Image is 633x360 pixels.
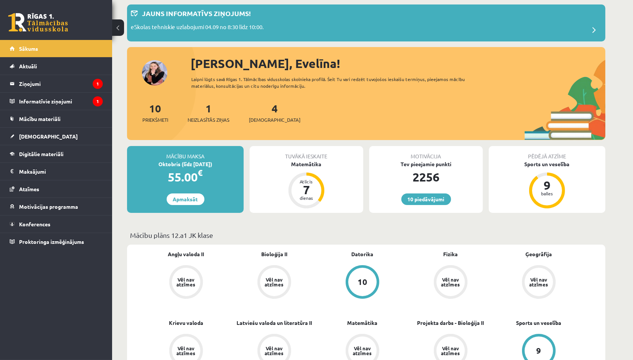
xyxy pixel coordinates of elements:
span: Aktuāli [19,63,37,69]
div: Pēdējā atzīme [489,146,605,160]
a: Latviešu valoda un literatūra II [237,319,312,327]
a: Vēl nav atzīmes [407,265,495,300]
p: Jauns informatīvs ziņojums! [142,8,251,18]
div: 55.00 [127,168,244,186]
div: 9 [536,179,558,191]
a: 10Priekšmeti [142,102,168,124]
a: Vēl nav atzīmes [495,265,583,300]
span: Sākums [19,45,38,52]
a: Fizika [444,250,458,258]
div: Vēl nav atzīmes [528,277,549,287]
span: [DEMOGRAPHIC_DATA] [249,116,300,124]
div: Matemātika [250,160,363,168]
div: Vēl nav atzīmes [176,346,197,356]
p: Mācību plāns 12.a1 JK klase [130,230,602,240]
div: 10 [358,278,367,286]
div: Laipni lūgts savā Rīgas 1. Tālmācības vidusskolas skolnieka profilā. Šeit Tu vari redzēt tuvojošo... [191,76,478,89]
a: Maksājumi [10,163,103,180]
span: Priekšmeti [142,116,168,124]
div: 9 [537,347,541,355]
a: Konferences [10,215,103,233]
div: dienas [295,196,318,200]
a: Matemātika [348,319,378,327]
span: Proktoringa izmēģinājums [19,238,84,245]
div: Oktobris (līdz [DATE]) [127,160,244,168]
p: eSkolas tehniskie uzlabojumi 04.09 no 8:30 līdz 10:00. [131,23,264,33]
a: Bioloģija II [261,250,287,258]
a: 10 piedāvājumi [401,193,451,205]
div: Vēl nav atzīmes [264,346,285,356]
span: € [198,167,203,178]
a: Aktuāli [10,58,103,75]
legend: Informatīvie ziņojumi [19,93,103,110]
a: Proktoringa izmēģinājums [10,233,103,250]
a: Angļu valoda II [168,250,204,258]
a: Sports un veselība [516,319,562,327]
div: Atlicis [295,179,318,184]
span: Atzīmes [19,186,39,192]
div: Vēl nav atzīmes [264,277,285,287]
a: 1Neizlasītās ziņas [188,102,229,124]
a: Sports un veselība 9 balles [489,160,605,210]
div: Mācību maksa [127,146,244,160]
div: Vēl nav atzīmes [176,277,197,287]
a: 4[DEMOGRAPHIC_DATA] [249,102,300,124]
legend: Maksājumi [19,163,103,180]
div: Vēl nav atzīmes [440,346,461,356]
i: 1 [93,96,103,106]
a: Krievu valoda [169,319,203,327]
span: Neizlasītās ziņas [188,116,229,124]
a: Projekta darbs - Bioloģija II [417,319,484,327]
div: Tuvākā ieskaite [250,146,363,160]
legend: Ziņojumi [19,75,103,92]
span: Mācību materiāli [19,115,61,122]
a: Ziņojumi1 [10,75,103,92]
div: balles [536,191,558,196]
div: Tev pieejamie punkti [369,160,483,168]
a: Datorika [352,250,374,258]
a: Apmaksāt [167,193,204,205]
div: [PERSON_NAME], Evelīna! [191,55,605,72]
a: Atzīmes [10,180,103,198]
div: 2256 [369,168,483,186]
a: Jauns informatīvs ziņojums! eSkolas tehniskie uzlabojumi 04.09 no 8:30 līdz 10:00. [131,8,602,38]
div: Vēl nav atzīmes [440,277,461,287]
div: Motivācija [369,146,483,160]
div: Sports un veselība [489,160,605,168]
a: Motivācijas programma [10,198,103,215]
a: Matemātika Atlicis 7 dienas [250,160,363,210]
a: Informatīvie ziņojumi1 [10,93,103,110]
a: 10 [318,265,407,300]
span: Digitālie materiāli [19,150,64,157]
a: Ģeogrāfija [526,250,552,258]
span: Konferences [19,221,50,227]
div: Vēl nav atzīmes [352,346,373,356]
a: Mācību materiāli [10,110,103,127]
a: Vēl nav atzīmes [142,265,230,300]
i: 1 [93,79,103,89]
a: Vēl nav atzīmes [230,265,318,300]
div: 7 [295,184,318,196]
a: Sākums [10,40,103,57]
span: Motivācijas programma [19,203,78,210]
a: Digitālie materiāli [10,145,103,162]
a: [DEMOGRAPHIC_DATA] [10,128,103,145]
a: Rīgas 1. Tālmācības vidusskola [8,13,68,32]
span: [DEMOGRAPHIC_DATA] [19,133,78,140]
